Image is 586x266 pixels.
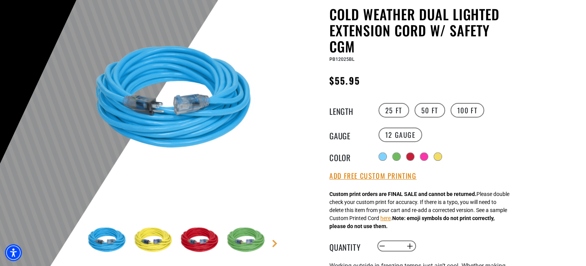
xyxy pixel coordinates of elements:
[329,241,368,251] label: Quantity
[378,127,422,142] label: 12 Gauge
[329,57,354,62] span: PB12025BL
[329,215,494,229] strong: Note: emoji symbols do not print correctly, please do not use them.
[329,190,509,230] div: Please double check your custom print for accuracy. If there is a typo, you will need to delete t...
[380,214,391,222] button: here
[329,152,368,162] legend: Color
[178,218,223,263] img: Red
[86,8,270,192] img: Light Blue
[414,103,445,117] label: 50 FT
[329,73,360,87] span: $55.95
[225,218,269,263] img: Green
[378,103,409,117] label: 25 FT
[450,103,485,117] label: 100 FT
[329,105,368,115] legend: Length
[329,172,416,180] button: Add Free Custom Printing
[5,244,22,261] div: Accessibility Menu
[86,218,130,263] img: Light Blue
[132,218,177,263] img: Yellow
[329,6,517,54] h1: Cold Weather Dual Lighted Extension Cord w/ Safety CGM
[271,240,278,247] a: Next
[329,130,368,140] legend: Gauge
[329,191,476,197] strong: Custom print orders are FINAL SALE and cannot be returned.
